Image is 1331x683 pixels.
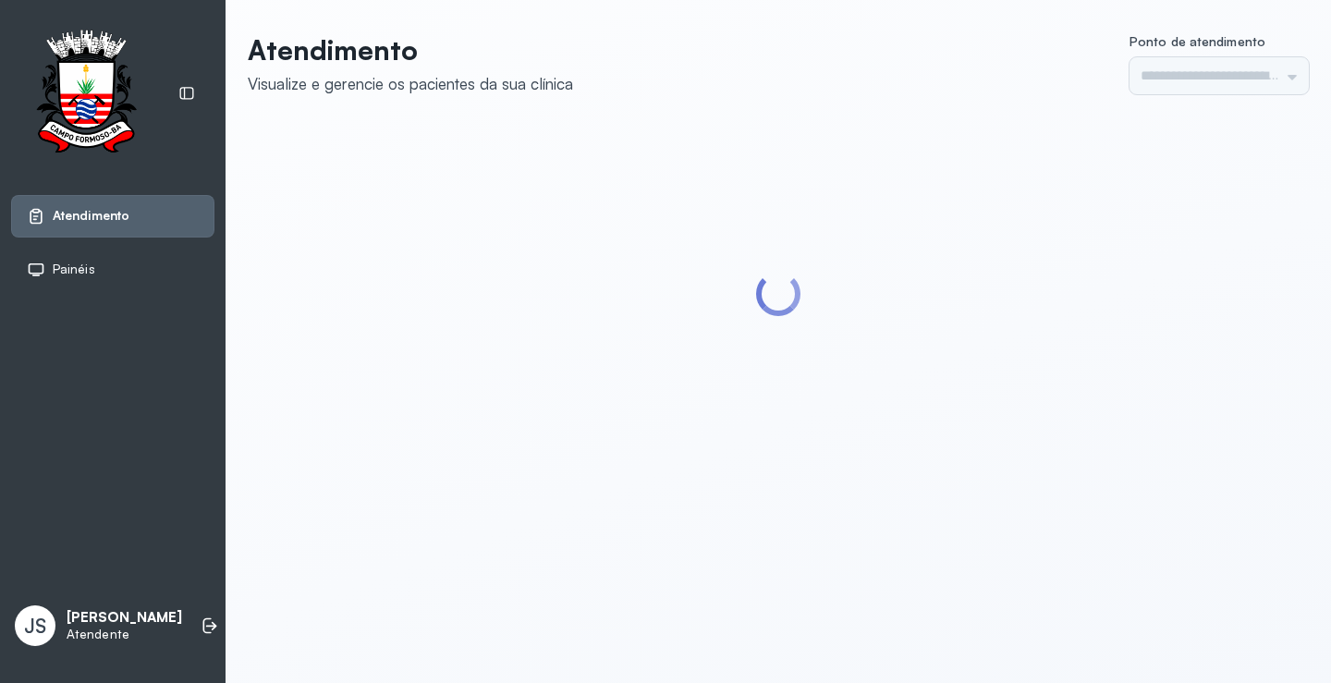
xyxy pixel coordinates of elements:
[1130,33,1265,49] span: Ponto de atendimento
[53,262,95,277] span: Painéis
[27,207,199,226] a: Atendimento
[67,609,182,627] p: [PERSON_NAME]
[24,614,46,638] span: JS
[248,33,573,67] p: Atendimento
[248,74,573,93] div: Visualize e gerencie os pacientes da sua clínica
[53,208,129,224] span: Atendimento
[67,627,182,642] p: Atendente
[19,30,153,158] img: Logotipo do estabelecimento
